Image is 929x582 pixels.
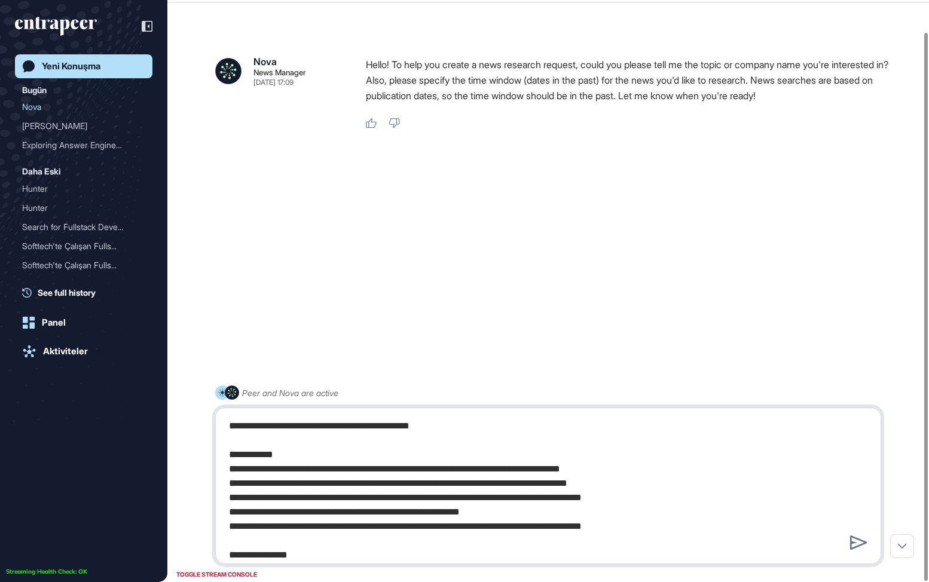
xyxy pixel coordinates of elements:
[43,346,88,357] div: Aktiviteler
[22,237,136,256] div: Softtech'te Çalışan Fulls...
[22,218,136,237] div: Search for Fullstack Deve...
[366,57,891,103] p: Hello! To help you create a news research request, could you please tell me the topic or company ...
[15,339,152,363] a: Aktiviteler
[253,57,277,66] div: Nova
[38,286,96,299] span: See full history
[242,385,338,400] div: Peer and Nova are active
[22,136,145,155] div: Exploring Answer Engine Optimization (AEO): Startups, Funding, Corporate Adoption, and Future Trends
[22,237,145,256] div: Softtech'te Çalışan Fullstack Developerlar - IT ve Yazılım Sektörleri
[253,79,294,86] div: [DATE] 17:09
[22,83,47,97] div: Bugün
[22,179,136,198] div: Hunter
[22,136,136,155] div: Exploring Answer Engine O...
[22,164,61,179] div: Daha Eski
[22,179,145,198] div: Hunter
[253,69,306,76] div: News Manager
[22,97,136,117] div: Nova
[22,275,136,294] div: İstanbul Üniversitesi Bil...
[22,117,145,136] div: Nash
[15,311,152,335] a: Panel
[22,97,145,117] div: Nova
[22,198,136,218] div: Hunter
[22,256,136,275] div: Softtech'te Çalışan Fulls...
[22,256,145,275] div: Softtech'te Çalışan Fullstack Developerlar
[22,286,152,299] a: See full history
[42,317,66,328] div: Panel
[22,218,145,237] div: Search for Fullstack Developers at Softtech with IT and Software Industry Experience
[22,275,145,294] div: İstanbul Üniversitesi Bilgisayar Mühendisliği Mezunu, Softtech Çalışanı, İstanbul İkametli Kişiler
[15,17,97,36] div: entrapeer-logo
[15,54,152,78] a: Yeni Konuşma
[42,61,100,72] div: Yeni Konuşma
[22,117,136,136] div: [PERSON_NAME]
[22,198,145,218] div: Hunter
